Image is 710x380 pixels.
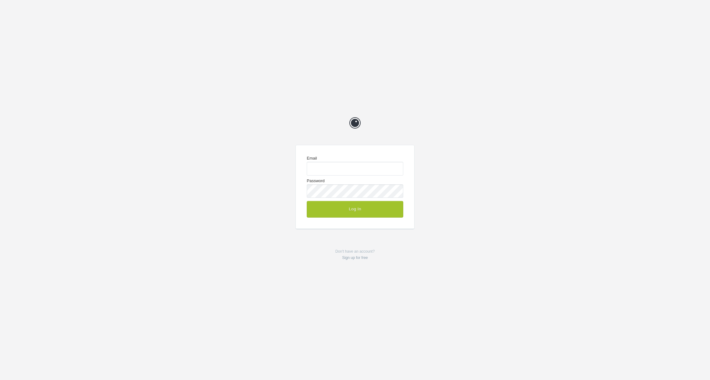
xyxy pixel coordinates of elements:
[346,113,364,132] a: Prevue
[307,184,403,198] input: Password
[307,162,403,175] input: Email
[307,156,403,175] label: Email
[295,248,415,261] p: Don't have an account?
[307,179,403,198] label: Password
[307,201,403,217] button: Log In
[342,256,368,260] a: Sign up for free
